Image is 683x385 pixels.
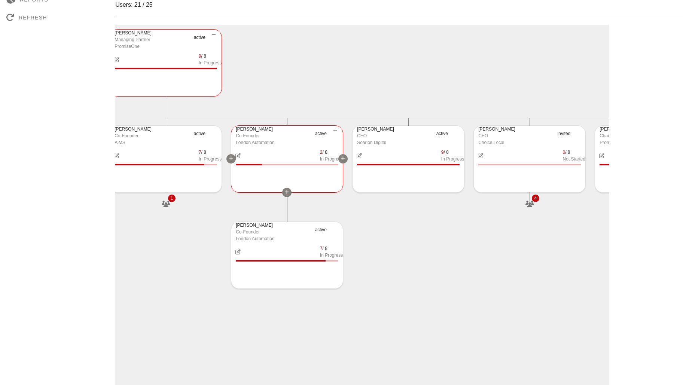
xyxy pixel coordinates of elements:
div: active [315,126,343,150]
span: Badge [168,195,176,202]
span: 7 [199,150,201,155]
div: CEO [357,132,432,139]
div: Choice Local [478,139,553,146]
div: active [194,126,222,150]
div: In Progress [199,59,222,66]
div: In Progress [320,252,343,259]
div: PromiseOne [600,139,674,146]
div: / 8 [562,149,585,156]
span: 9 [441,150,444,155]
div: London Automation [236,235,311,242]
div: [PERSON_NAME] [236,126,311,132]
span: 7 [320,246,323,251]
div: Chairman [600,132,674,139]
div: Co-Founder [115,132,189,139]
div: / 8 [199,53,222,59]
div: CEO [478,132,553,139]
span: 9 [199,54,201,59]
div: Managing Partner [115,36,189,43]
div: Soarion Digital [357,139,432,146]
div: / 8 [199,149,222,156]
div: active [194,30,222,54]
div: In Progress [441,156,464,162]
div: invited [558,126,586,150]
div: London Automation [236,139,311,146]
div: [PERSON_NAME] [478,126,553,132]
span: 0 [562,150,565,155]
div: active [315,222,343,247]
div: / 8 [320,149,343,156]
div: [PERSON_NAME] [357,126,432,132]
div: Not Started [562,156,585,162]
div: Co-Founder [236,229,311,235]
div: Users: 21 / 25 [115,0,683,9]
div: [PERSON_NAME] [236,222,311,229]
div: AiMS [115,139,189,146]
div: active [436,126,464,150]
div: In Progress [199,156,222,162]
div: [PERSON_NAME] [115,30,189,36]
span: Badge [532,195,539,202]
div: [PERSON_NAME] [115,126,189,132]
span: 2 [320,150,323,155]
div: / 8 [320,245,343,252]
div: / 8 [441,149,464,156]
div: [PERSON_NAME] [600,126,674,132]
div: In Progress [320,156,343,162]
div: Co-Founder [236,132,311,139]
div: PromiseOne [115,43,189,50]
